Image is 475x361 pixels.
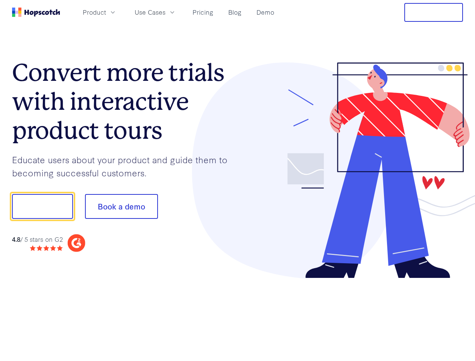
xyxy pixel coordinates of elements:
p: Educate users about your product and guide them to becoming successful customers. [12,153,238,179]
a: Demo [253,6,277,18]
a: Blog [225,6,244,18]
a: Home [12,8,60,17]
button: Use Cases [130,6,181,18]
button: Show me! [12,194,73,219]
button: Product [78,6,121,18]
button: Book a demo [85,194,158,219]
strong: 4.8 [12,235,20,243]
span: Product [83,8,106,17]
div: / 5 stars on G2 [12,235,63,244]
span: Use Cases [135,8,165,17]
h1: Convert more trials with interactive product tours [12,58,238,145]
a: Pricing [190,6,216,18]
button: Free Trial [404,3,463,22]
